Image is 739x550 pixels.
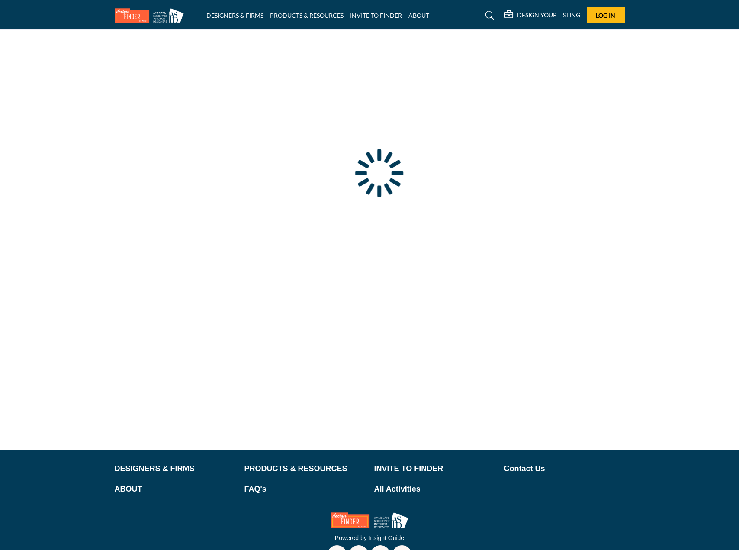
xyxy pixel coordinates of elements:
[206,12,263,19] a: DESIGNERS & FIRMS
[477,9,500,23] a: Search
[374,483,495,495] a: All Activities
[350,12,402,19] a: INVITE TO FINDER
[244,483,365,495] a: FAQ's
[335,534,404,541] a: Powered by Insight Guide
[244,463,365,475] a: PRODUCTS & RESOURCES
[517,11,580,19] h5: DESIGN YOUR LISTING
[408,12,429,19] a: ABOUT
[115,8,188,23] img: Site Logo
[270,12,344,19] a: PRODUCTS & RESOURCES
[587,7,625,23] button: Log In
[331,512,408,528] img: No Site Logo
[504,10,580,21] div: DESIGN YOUR LISTING
[115,483,235,495] a: ABOUT
[504,463,625,475] a: Contact Us
[374,463,495,475] a: INVITE TO FINDER
[115,463,235,475] a: DESIGNERS & FIRMS
[596,12,615,19] span: Log In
